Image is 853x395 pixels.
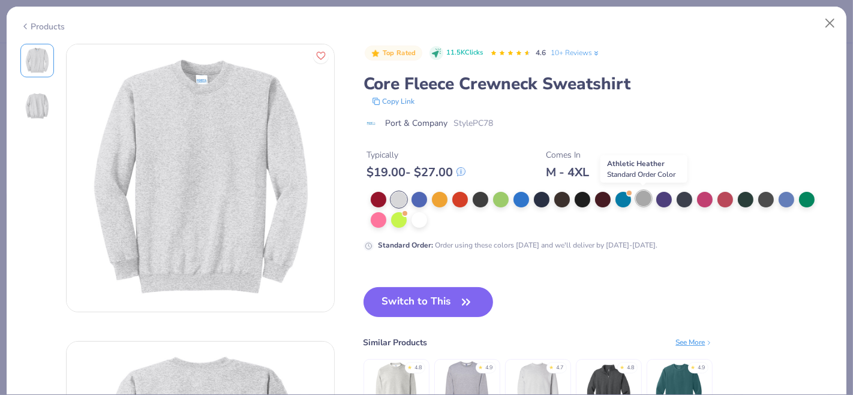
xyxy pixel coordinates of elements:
[627,364,635,372] div: 4.8
[20,20,65,33] div: Products
[549,364,554,369] div: ★
[415,364,422,372] div: 4.8
[364,119,380,128] img: brand logo
[379,240,658,251] div: Order using these colors [DATE] and we'll deliver by [DATE]-[DATE].
[23,46,52,75] img: Front
[551,47,600,58] a: 10+ Reviews
[819,12,842,35] button: Close
[454,117,494,129] span: Style PC78
[371,49,380,58] img: Top Rated sort
[364,336,428,349] div: Similar Products
[67,44,334,312] img: Front
[379,240,434,250] strong: Standard Order :
[490,44,531,63] div: 4.6 Stars
[546,165,590,180] div: M - 4XL
[479,364,483,369] div: ★
[368,95,419,107] button: copy to clipboard
[364,287,494,317] button: Switch to This
[698,364,705,372] div: 4.9
[365,46,422,61] button: Badge Button
[364,73,833,95] div: Core Fleece Crewneck Sweatshirt
[557,364,564,372] div: 4.7
[23,92,52,120] img: Back
[676,337,713,348] div: See More
[313,48,329,64] button: Like
[620,364,625,369] div: ★
[386,117,448,129] span: Port & Company
[367,149,465,161] div: Typically
[408,364,413,369] div: ★
[486,364,493,372] div: 4.9
[446,48,483,58] span: 11.5K Clicks
[600,155,687,183] div: Athletic Heather
[383,50,416,56] span: Top Rated
[607,170,675,179] span: Standard Order Color
[367,165,465,180] div: $ 19.00 - $ 27.00
[691,364,696,369] div: ★
[536,48,546,58] span: 4.6
[546,149,590,161] div: Comes In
